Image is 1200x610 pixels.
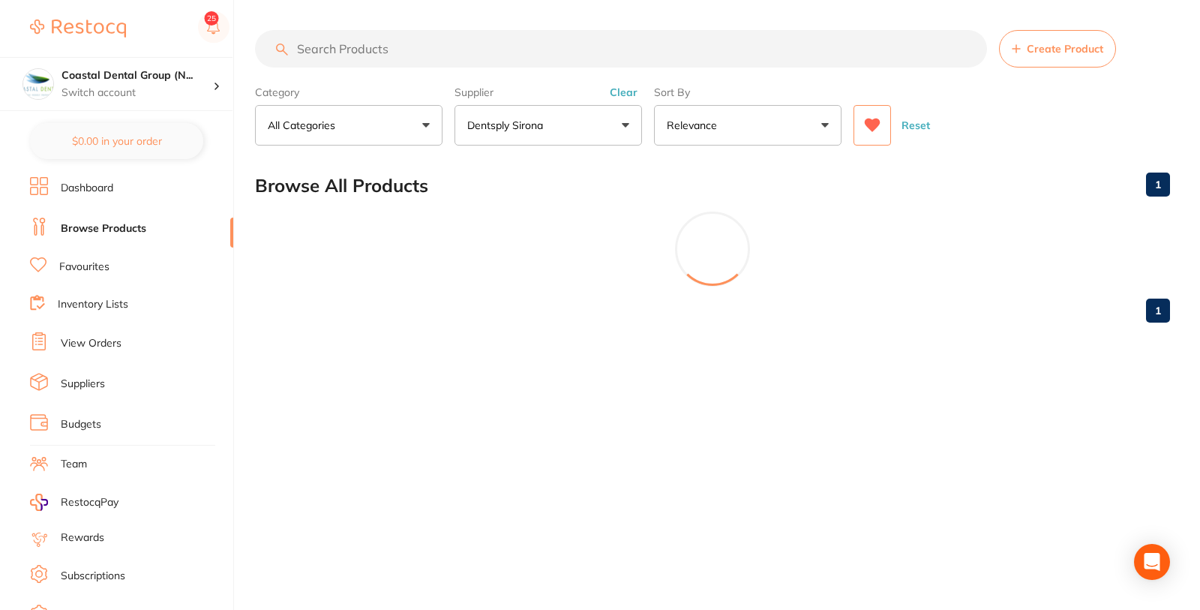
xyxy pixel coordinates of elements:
button: $0.00 in your order [30,123,203,159]
span: RestocqPay [61,495,118,510]
a: 1 [1146,170,1170,200]
a: Restocq Logo [30,11,126,46]
a: Browse Products [61,221,146,236]
button: Create Product [999,30,1116,68]
a: Dashboard [61,181,113,196]
button: All Categories [255,105,442,146]
p: Relevance [667,118,723,133]
h4: Coastal Dental Group (Newcastle) [61,68,213,83]
a: Budgets [61,417,101,432]
p: Dentsply Sirona [467,118,549,133]
a: Subscriptions [61,569,125,584]
h2: Browse All Products [255,176,428,197]
label: Supplier [454,86,642,99]
input: Search Products [255,30,987,68]
a: View Orders [61,336,121,351]
img: Restocq Logo [30,20,126,38]
span: Create Product [1027,43,1103,55]
img: RestocqPay [30,494,48,511]
a: Inventory Lists [58,297,128,312]
button: Relevance [654,105,841,146]
a: Team [61,457,87,472]
a: Suppliers [61,377,105,392]
a: 1 [1146,296,1170,326]
button: Reset [897,105,934,146]
p: All Categories [268,118,341,133]
p: Switch account [61,86,213,101]
div: Open Intercom Messenger [1134,544,1170,580]
button: Dentsply Sirona [454,105,642,146]
img: Coastal Dental Group (Newcastle) [23,69,53,99]
a: Favourites [59,260,109,275]
button: Clear [605,86,642,99]
label: Sort By [654,86,841,99]
a: RestocqPay [30,494,118,511]
a: Rewards [61,530,104,545]
label: Category [255,86,442,99]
